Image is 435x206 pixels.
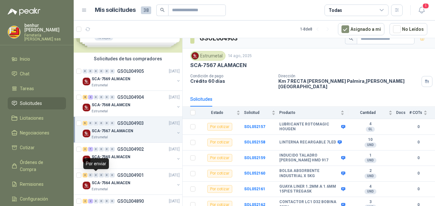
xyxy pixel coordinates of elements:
[365,189,376,194] div: UND
[83,121,87,125] div: 6
[20,144,35,151] span: Cotizar
[190,78,273,84] p: Crédito 60 días
[207,154,232,162] div: Por cotizar
[244,187,265,191] a: SOL052161
[20,181,44,188] span: Remisiones
[141,6,151,14] span: 38
[8,97,66,109] a: Solicitudes
[92,128,133,134] p: SCA-7567 ALAMACEN
[207,139,232,146] div: Por cotizar
[8,127,66,139] a: Negociaciones
[94,147,98,151] div: 0
[99,69,104,73] div: 0
[279,184,340,194] b: GUAYA LINER 1.2MM A 1.6MM 15PIES TREGASK
[169,172,180,178] p: [DATE]
[83,93,181,114] a: 8 4 0 0 0 0 GSOL004904[DATE] Company LogoSCA-7568 ALAMCENEstrumetal
[99,147,104,151] div: 0
[88,95,93,99] div: 4
[279,140,336,145] b: LINTERNA RECARGABLE 7LED
[20,195,48,202] span: Configuración
[8,8,40,15] img: Logo peakr
[8,53,66,65] a: Inicio
[416,4,427,16] button: 1
[169,120,180,126] p: [DATE]
[92,180,130,186] p: SCA-7564 ALMACEN
[348,110,387,115] span: Cantidad
[20,56,30,63] span: Inicio
[348,137,392,142] b: 10
[83,156,90,163] img: Company Logo
[169,198,180,204] p: [DATE]
[110,147,115,151] div: 0
[409,139,427,145] b: 0
[279,153,340,163] b: INDUCIDO TALADRO [PERSON_NAME] HMD 917
[104,199,109,203] div: 0
[110,199,115,203] div: 0
[110,121,115,125] div: 0
[207,170,232,177] div: Por cotizar
[244,124,265,129] b: SOL052157
[366,127,375,132] div: GL
[8,82,66,95] a: Tareas
[20,85,34,92] span: Tareas
[20,129,49,136] span: Negociaciones
[409,107,435,119] th: # COTs
[199,110,235,115] span: Estado
[92,83,108,88] p: Estrumetal
[365,174,376,179] div: UND
[409,110,422,115] span: # COTs
[160,8,165,12] span: search
[83,171,181,192] a: 3 0 0 0 0 0 GSOL004901[DATE] Company LogoSCA-7564 ALMACENEstrumetal
[169,94,180,100] p: [DATE]
[20,70,29,77] span: Chat
[20,115,44,122] span: Licitaciones
[88,199,93,203] div: 2
[279,107,348,119] th: Producto
[99,121,104,125] div: 0
[95,5,136,15] h1: Mis solicitudes
[348,153,392,158] b: 1
[8,112,66,124] a: Licitaciones
[94,95,98,99] div: 0
[244,156,265,160] a: SOL052159
[348,200,392,205] b: 3
[409,170,427,176] b: 0
[92,102,130,108] p: SCA-7568 ALAMCEN
[83,78,90,85] img: Company Logo
[99,95,104,99] div: 0
[278,74,419,78] p: Dirección
[228,53,252,59] p: 14 ago, 2025
[20,159,60,173] span: Órdenes de Compra
[94,121,98,125] div: 0
[348,184,392,189] b: 4
[83,145,181,166] a: 3 7 0 0 0 0 GSOL004902[DATE] Company LogoSCA-7565 ALMACENEstrumetal
[24,33,66,41] p: Ferretería [PERSON_NAME] sas
[244,110,270,115] span: Solicitud
[83,67,181,88] a: 0 0 0 0 0 0 GSOL004905[DATE] Company LogoSCA-7569 ALMACENEstrumetal
[279,168,340,178] b: BOLSA ABSORBENTE INDUSTRIAL X 5KG
[110,69,115,73] div: 0
[169,68,180,74] p: [DATE]
[83,119,181,140] a: 6 0 0 0 0 0 GSOL004903[DATE] Company LogoSCA-7567 ALAMACENEstrumetal
[20,100,42,107] span: Solicitudes
[104,173,109,177] div: 0
[192,52,199,59] img: Company Logo
[348,107,396,119] th: Cantidad
[83,130,90,137] img: Company Logo
[88,173,93,177] div: 0
[110,173,115,177] div: 0
[88,121,93,125] div: 0
[190,96,212,103] div: Solicitudes
[348,122,392,127] b: 4
[104,69,109,73] div: 0
[169,146,180,152] p: [DATE]
[244,140,265,144] a: SOL052158
[92,109,108,114] p: Estrumetal
[190,51,226,61] div: Estrumetal
[349,36,353,41] span: search
[244,171,265,176] a: SOL052160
